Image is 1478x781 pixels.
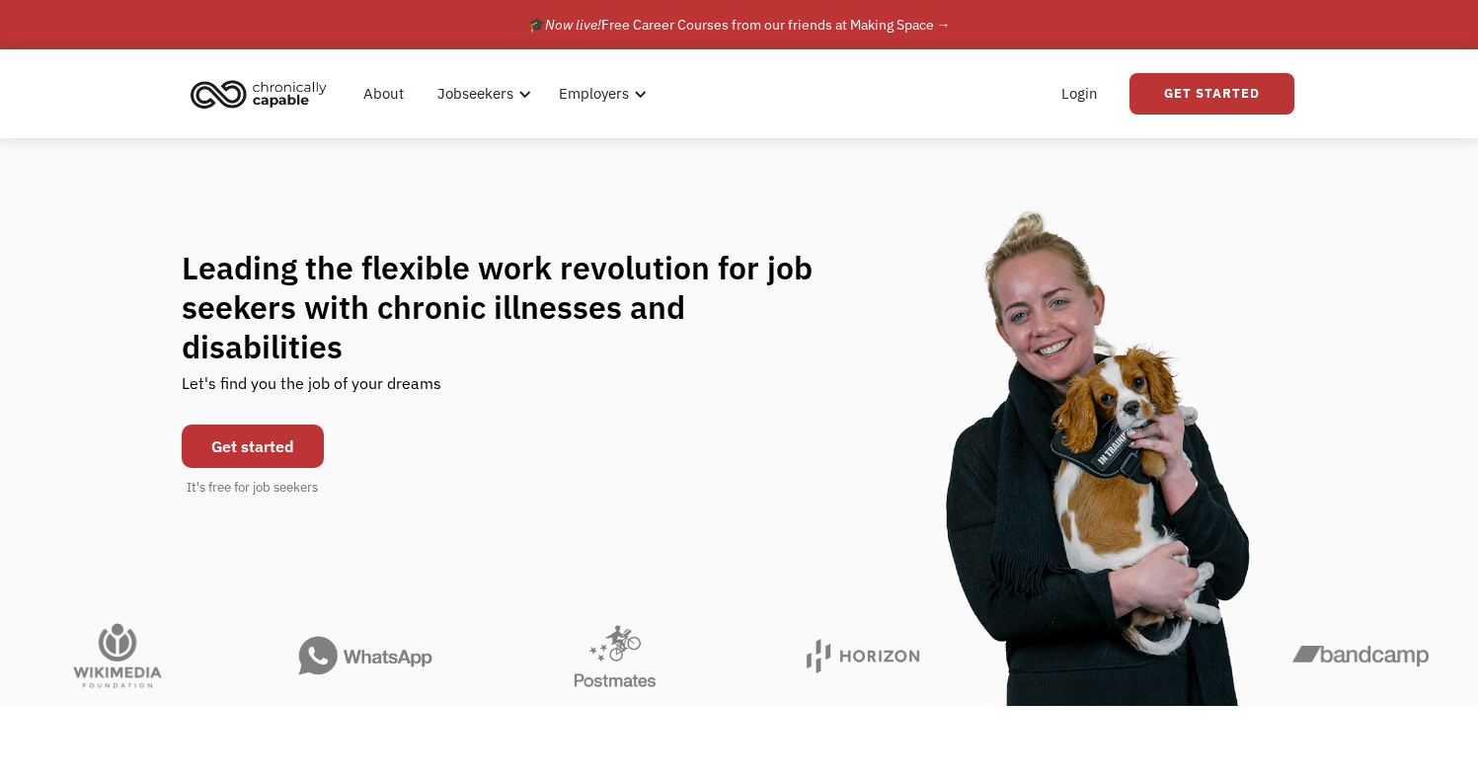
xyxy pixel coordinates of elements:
[528,13,951,37] div: 🎓 Free Career Courses from our friends at Making Space →
[185,72,333,116] img: Chronically Capable logo
[426,62,537,125] div: Jobseekers
[351,62,416,125] a: About
[182,248,851,366] h1: Leading the flexible work revolution for job seekers with chronic illnesses and disabilities
[545,16,601,34] em: Now live!
[182,366,441,415] div: Let's find you the job of your dreams
[437,82,513,106] div: Jobseekers
[547,62,653,125] div: Employers
[182,425,324,468] a: Get started
[559,82,629,106] div: Employers
[1050,62,1110,125] a: Login
[187,478,318,498] div: It's free for job seekers
[185,72,342,116] a: home
[1129,73,1294,115] a: Get Started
